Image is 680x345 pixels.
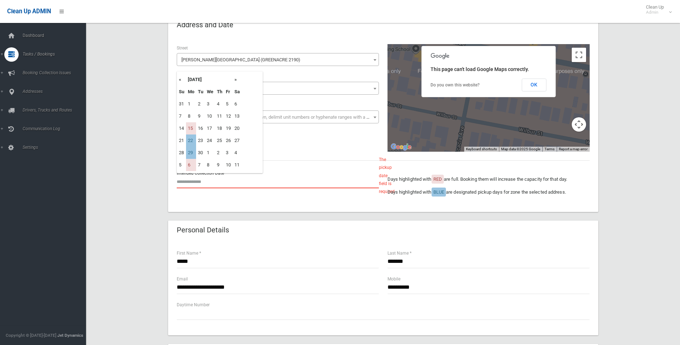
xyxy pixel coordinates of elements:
[20,145,91,150] span: Settings
[177,134,186,147] td: 21
[20,70,91,75] span: Booking Collection Issues
[215,147,224,159] td: 2
[186,147,196,159] td: 29
[501,147,540,151] span: Map data ©2025 Google
[196,86,205,98] th: Tu
[433,176,442,182] span: RED
[186,98,196,110] td: 1
[215,98,224,110] td: 4
[179,84,377,94] span: 168
[177,86,186,98] th: Su
[205,122,215,134] td: 17
[233,134,242,147] td: 27
[215,159,224,171] td: 9
[431,66,529,72] span: This page can't load Google Maps correctly.
[224,159,233,171] td: 10
[186,74,233,86] th: [DATE]
[522,79,546,91] button: OK
[196,122,205,134] td: 16
[233,122,242,134] td: 20
[215,110,224,122] td: 11
[177,53,379,66] span: Wilbur Street (GREENACRE 2190)
[196,98,205,110] td: 2
[233,159,242,171] td: 11
[233,147,242,159] td: 4
[196,134,205,147] td: 23
[196,147,205,159] td: 30
[545,147,555,151] a: Terms (opens in new tab)
[196,159,205,171] td: 7
[179,55,377,65] span: Wilbur Street (GREENACRE 2190)
[559,147,588,151] a: Report a map error
[224,86,233,98] th: Fr
[642,4,671,15] span: Clean Up
[215,86,224,98] th: Th
[186,122,196,134] td: 15
[389,142,413,152] img: Google
[572,48,586,62] button: Toggle fullscreen view
[20,52,91,57] span: Tasks / Bookings
[387,188,590,197] p: Days highlighted with are designated pickup days for zone the selected address.
[177,122,186,134] td: 14
[20,33,91,38] span: Dashboard
[177,110,186,122] td: 7
[233,74,242,86] th: »
[205,147,215,159] td: 1
[196,110,205,122] td: 9
[389,142,413,152] a: Open this area in Google Maps (opens a new window)
[205,159,215,171] td: 8
[205,86,215,98] th: We
[20,89,91,94] span: Addresses
[224,98,233,110] td: 5
[646,10,664,15] small: Admin
[177,147,186,159] td: 28
[20,108,91,113] span: Drivers, Trucks and Routes
[233,86,242,98] th: Sa
[205,98,215,110] td: 3
[168,223,238,237] header: Personal Details
[224,122,233,134] td: 19
[215,134,224,147] td: 25
[224,110,233,122] td: 12
[177,159,186,171] td: 5
[57,333,83,338] strong: Jet Dynamics
[186,159,196,171] td: 6
[233,98,242,110] td: 6
[177,98,186,110] td: 31
[186,134,196,147] td: 22
[7,8,51,15] span: Clean Up ADMIN
[572,117,586,132] button: Map camera controls
[186,86,196,98] th: Mo
[205,134,215,147] td: 24
[205,110,215,122] td: 10
[168,18,242,32] header: Address and Date
[379,156,395,195] span: The pickup date field is required
[215,122,224,134] td: 18
[177,74,186,86] th: «
[466,147,497,152] button: Keyboard shortcuts
[224,134,233,147] td: 26
[181,114,382,120] span: Select the unit number from the dropdown, delimit unit numbers or hyphenate ranges with a comma
[233,110,242,122] td: 13
[177,82,379,95] span: 168
[20,126,91,131] span: Communication Log
[186,110,196,122] td: 8
[387,175,590,184] p: Days highlighted with are full. Booking them will increase the capacity for that day.
[433,189,444,195] span: BLUE
[224,147,233,159] td: 3
[431,82,480,88] a: Do you own this website?
[6,333,56,338] span: Copyright © [DATE]-[DATE]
